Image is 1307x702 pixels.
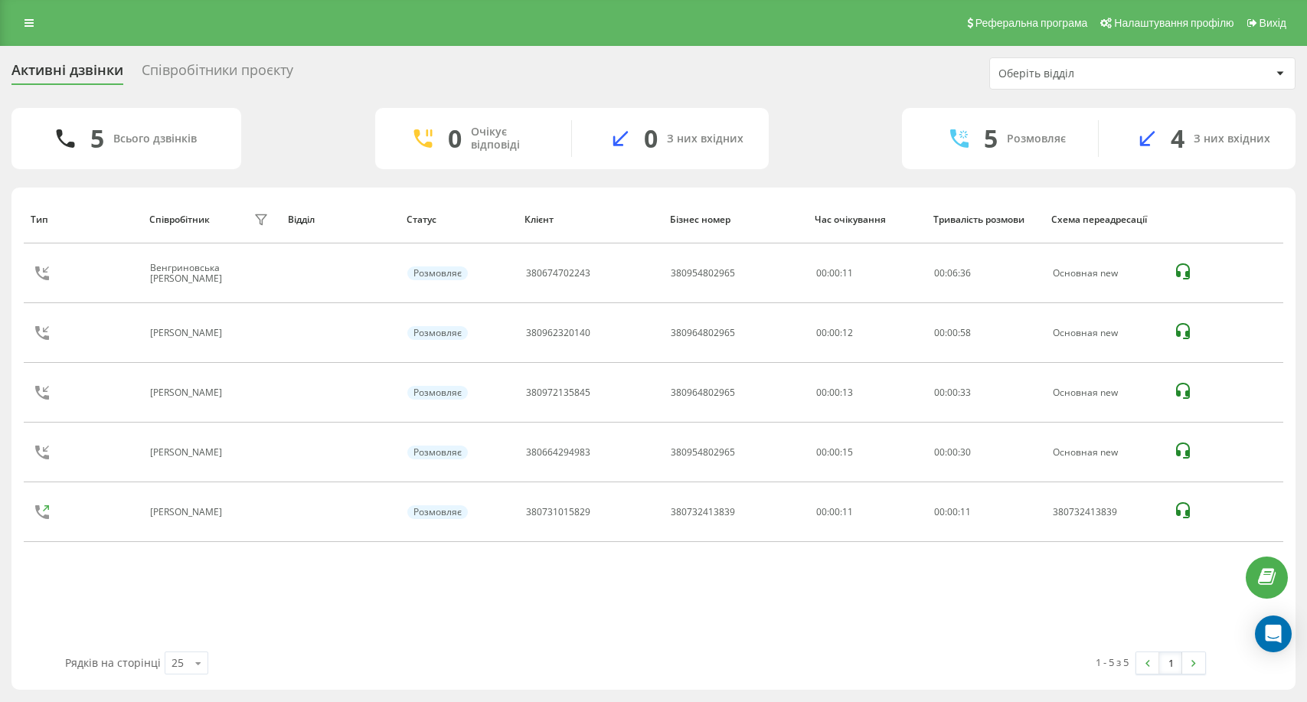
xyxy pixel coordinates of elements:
span: 36 [960,266,971,279]
div: Відділ [288,214,392,225]
div: Розмовляє [407,505,468,519]
div: 380954802965 [671,268,735,279]
div: 00:00:15 [816,447,917,458]
div: 00:00:11 [816,268,917,279]
div: Співробітник [149,214,210,225]
div: 1 - 5 з 5 [1096,655,1129,670]
div: [PERSON_NAME] [150,328,226,338]
div: 380964802965 [671,387,735,398]
div: [PERSON_NAME] [150,387,226,398]
div: Очікує відповіді [471,126,548,152]
span: 00 [947,386,958,399]
span: 00 [934,505,945,518]
div: [PERSON_NAME] [150,447,226,458]
span: Вихід [1260,17,1286,29]
div: 380954802965 [671,447,735,458]
div: Тип [31,214,135,225]
div: Основная new [1053,387,1157,398]
span: 11 [960,505,971,518]
div: Бізнес номер [670,214,801,225]
span: 58 [960,326,971,339]
span: 06 [947,266,958,279]
span: Налаштування профілю [1114,17,1233,29]
div: : : [934,447,971,458]
div: : : [934,328,971,338]
div: 0 [644,124,658,153]
div: : : [934,268,971,279]
span: 00 [947,446,958,459]
div: 380964802965 [671,328,735,338]
span: Реферальна програма [975,17,1088,29]
div: 380972135845 [526,387,590,398]
span: 00 [934,266,945,279]
div: 5 [984,124,998,153]
div: : : [934,387,971,398]
div: Розмовляє [407,266,468,280]
div: Розмовляє [407,386,468,400]
div: З них вхідних [1194,132,1270,145]
div: 380962320140 [526,328,590,338]
div: 0 [448,124,462,153]
div: 380732413839 [1053,507,1157,518]
div: 5 [90,124,104,153]
div: Статус [407,214,511,225]
span: 00 [947,326,958,339]
div: 380664294983 [526,447,590,458]
div: Всього дзвінків [113,132,197,145]
div: 380732413839 [671,507,735,518]
div: 380674702243 [526,268,590,279]
div: [PERSON_NAME] [150,507,226,518]
div: 00:00:12 [816,328,917,338]
span: 33 [960,386,971,399]
div: 380731015829 [526,507,590,518]
div: Схема переадресації [1051,214,1158,225]
span: 00 [934,446,945,459]
div: Розмовляє [407,326,468,340]
div: Основная new [1053,328,1157,338]
div: 25 [172,655,184,671]
div: Основная new [1053,268,1157,279]
span: 30 [960,446,971,459]
div: 4 [1171,124,1184,153]
div: З них вхідних [667,132,743,145]
div: Тривалість розмови [933,214,1037,225]
div: Активні дзвінки [11,62,123,86]
div: Венгриновська [PERSON_NAME] [150,263,250,285]
div: Розмовляє [1007,132,1066,145]
div: 00:00:11 [816,507,917,518]
div: Час очікування [815,214,919,225]
div: : : [934,507,971,518]
span: 00 [934,326,945,339]
span: Рядків на сторінці [65,655,161,670]
div: Оберіть відділ [998,67,1181,80]
span: 00 [947,505,958,518]
div: Open Intercom Messenger [1255,615,1292,652]
div: Співробітники проєкту [142,62,293,86]
div: Клієнт [524,214,655,225]
span: 00 [934,386,945,399]
div: Розмовляє [407,446,468,459]
div: 00:00:13 [816,387,917,398]
a: 1 [1159,652,1182,674]
div: Основная new [1053,447,1157,458]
